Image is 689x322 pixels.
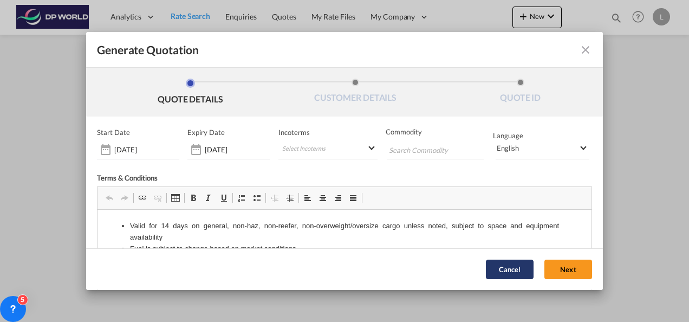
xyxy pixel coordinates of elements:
iframe: Editor, editor2 [97,210,591,318]
span: Generate Quotation [97,43,199,57]
a: Undo (Ctrl+Z) [102,191,117,205]
md-chips-wrap: Chips container with autocompletion. Enter the text area, type text to search, and then use the u... [387,140,484,159]
li: Where DP World is nominated as the US Customs Broker, FPOA must be completed, submitted and appro... [32,101,461,124]
a: Link (Ctrl+K) [135,191,150,205]
md-icon: icon-close fg-AAA8AD cursor m-0 [579,43,592,56]
a: Align Right [330,191,346,205]
a: Align Left [300,191,315,205]
a: Justify [346,191,361,205]
div: English [497,144,519,152]
li: Handling fee valid for 1 BL; additional BLs $15/each [32,44,461,56]
span: Incoterms [278,128,378,137]
md-select: Select Incoterms [278,140,378,159]
a: Center [315,191,330,205]
body: Editor, editor2 [11,11,483,232]
li: Chassis rental is quoted min 2 days, additional days are $50 per day per chassis/container [32,79,461,90]
input: Search Commodity [389,141,491,159]
span: Commodity [386,127,485,136]
a: Bold (Ctrl+B) [186,191,201,205]
li: QUOTE ID [438,79,603,108]
input: Expiry date [205,145,270,154]
li: QUOTE DETAILS [108,79,273,108]
input: Start date [114,145,179,154]
a: Italic (Ctrl+I) [201,191,216,205]
button: Cancel [486,260,534,280]
button: Next [544,260,592,280]
a: Insert/Remove Numbered List [234,191,249,205]
p: Expiry Date [187,128,225,137]
li: Valid for standard truck height dock-load/unload, no special equipment required [32,67,461,79]
li: Valid for 14 days on general, non-haz, non-reefer, non-overweight/oversize cargo unless noted, su... [32,11,461,34]
a: Underline (Ctrl+U) [216,191,231,205]
a: Insert/Remove Bulleted List [249,191,264,205]
a: Table [168,191,183,205]
a: Redo (Ctrl+Y) [117,191,132,205]
md-dialog: Generate QuotationQUOTE ... [86,32,603,289]
div: Terms & Conditions [97,173,344,186]
a: Decrease Indent [267,191,282,205]
li: Trucker Detention valid on live load/unload, max 2 hrs free then $125/hr thereafter during normal... [32,56,461,67]
li: Additional fees apply in case of: chassis repositioning, pre-pull, yard storage, Saturdays,bonded... [32,90,461,101]
a: Unlink [150,191,165,205]
li: CUSTOMER DETAILS [273,79,438,108]
a: Increase Indent [282,191,297,205]
p: Start Date [97,128,130,137]
span: Language [493,131,523,140]
li: Fuel is subject to change based on market conditions [32,34,461,45]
